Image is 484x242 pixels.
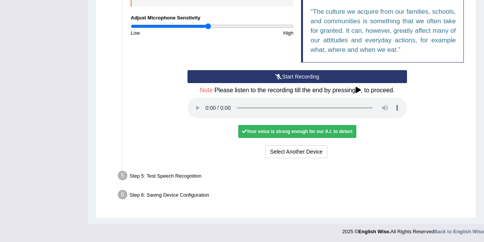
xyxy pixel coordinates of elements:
label: Adjust Microphone Senstivity [131,14,200,21]
div: Step 5: Test Speech Recognition [114,168,473,185]
button: Start Recording [188,70,407,83]
strong: English Wise. [358,229,390,234]
div: 2025 © All Rights Reserved [342,224,484,235]
h4: Please listen to the recording till the end by pressing , to proceed. [188,87,407,94]
button: Select Another Device [265,145,328,158]
div: Your voice is strong enough for our A.I. to detect [238,125,356,138]
div: Step 6: Saving Device Configuration [114,188,473,204]
div: High [212,29,298,37]
div: Low [127,29,212,37]
span: Note: [200,87,214,93]
q: The culture we acquire from our families, schools, and communities is something that we often tak... [311,8,456,53]
a: Back to English Wise [434,229,484,234]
